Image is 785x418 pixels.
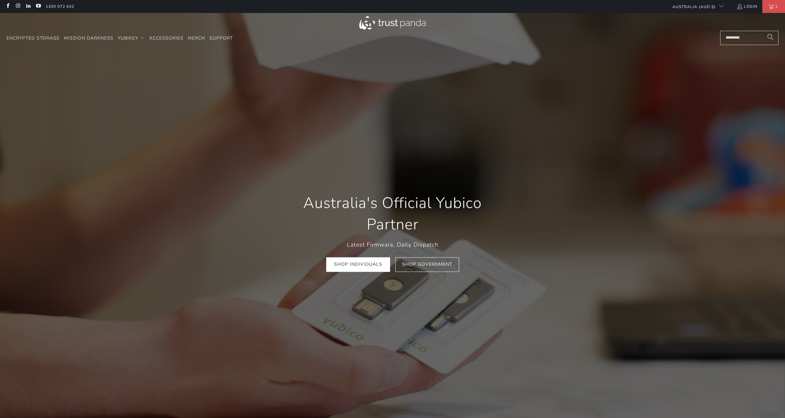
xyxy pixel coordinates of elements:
img: Trust Panda Australia [359,16,426,30]
a: Accessories [149,31,184,46]
a: Mission Darkness [64,31,113,46]
span: YubiKey [118,35,138,41]
input: Search... [720,31,779,45]
summary: YubiKey [118,31,145,46]
a: Support [209,31,233,46]
iframe: Button to launch messaging window [759,392,780,413]
span: Encrypted Storage [6,35,60,41]
button: Search [762,31,779,45]
p: Latest Firmware, Daily Dispatch [286,240,500,249]
h1: Australia's Official Yubico Partner [286,192,500,235]
a: Shop Individuals [326,257,390,272]
a: Trust Panda Australia on YouTube [35,4,41,9]
span: Support [209,35,233,41]
a: Shop Government [395,257,459,272]
a: Encrypted Storage [6,31,60,46]
span: Mission Darkness [64,35,113,41]
a: Trust Panda Australia on LinkedIn [25,4,31,9]
span: Accessories [149,35,184,41]
a: Trust Panda Australia on Facebook [5,4,10,9]
a: Login [737,3,757,10]
a: Trust Panda Australia on Instagram [15,4,20,9]
nav: Translation missing: en.navigation.header.main_nav [6,31,233,46]
span: Merch [188,35,205,41]
a: Merch [188,31,205,46]
a: 1300 072 632 [46,3,74,10]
